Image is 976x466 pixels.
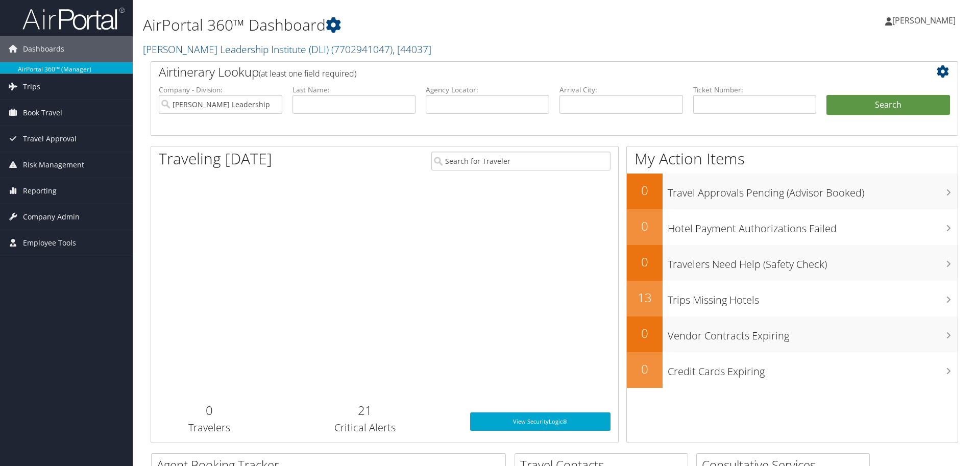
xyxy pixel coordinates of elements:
[668,324,958,343] h3: Vendor Contracts Expiring
[159,421,260,435] h3: Travelers
[668,216,958,236] h3: Hotel Payment Authorizations Failed
[23,100,62,126] span: Book Travel
[627,182,663,199] h2: 0
[668,359,958,379] h3: Credit Cards Expiring
[627,281,958,316] a: 13Trips Missing Hotels
[668,288,958,307] h3: Trips Missing Hotels
[627,245,958,281] a: 0Travelers Need Help (Safety Check)
[668,252,958,272] h3: Travelers Need Help (Safety Check)
[159,85,282,95] label: Company - Division:
[892,15,956,26] span: [PERSON_NAME]
[627,217,663,235] h2: 0
[627,360,663,378] h2: 0
[23,204,80,230] span: Company Admin
[276,402,455,419] h2: 21
[627,174,958,209] a: 0Travel Approvals Pending (Advisor Booked)
[23,230,76,256] span: Employee Tools
[627,209,958,245] a: 0Hotel Payment Authorizations Failed
[22,7,125,31] img: airportal-logo.png
[143,42,431,56] a: [PERSON_NAME] Leadership Institute (DLI)
[431,152,611,170] input: Search for Traveler
[627,148,958,169] h1: My Action Items
[627,352,958,388] a: 0Credit Cards Expiring
[393,42,431,56] span: , [ 44037 ]
[159,148,272,169] h1: Traveling [DATE]
[627,289,663,306] h2: 13
[627,325,663,342] h2: 0
[143,14,692,36] h1: AirPortal 360™ Dashboard
[23,36,64,62] span: Dashboards
[259,68,356,79] span: (at least one field required)
[627,253,663,271] h2: 0
[159,402,260,419] h2: 0
[292,85,416,95] label: Last Name:
[885,5,966,36] a: [PERSON_NAME]
[627,316,958,352] a: 0Vendor Contracts Expiring
[693,85,817,95] label: Ticket Number:
[426,85,549,95] label: Agency Locator:
[23,126,77,152] span: Travel Approval
[331,42,393,56] span: ( 7702941047 )
[159,63,883,81] h2: Airtinerary Lookup
[470,412,611,431] a: View SecurityLogic®
[23,74,40,100] span: Trips
[23,178,57,204] span: Reporting
[23,152,84,178] span: Risk Management
[668,181,958,200] h3: Travel Approvals Pending (Advisor Booked)
[826,95,950,115] button: Search
[276,421,455,435] h3: Critical Alerts
[559,85,683,95] label: Arrival City:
